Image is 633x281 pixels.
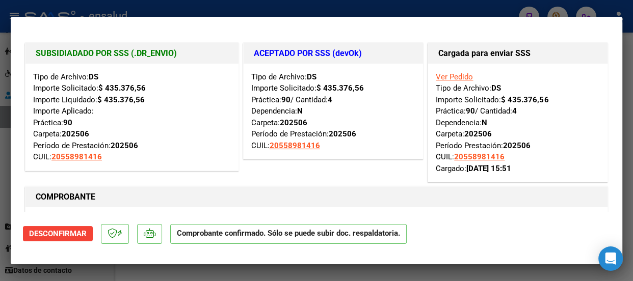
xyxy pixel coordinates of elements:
[89,72,98,81] strong: DS
[36,47,228,60] h1: SUBSIDIADADO POR SSS (.DR_ENVIO)
[501,95,548,104] strong: $ 435.376,56
[297,106,303,116] strong: N
[62,129,89,138] strong: 202506
[329,129,356,138] strong: 202506
[111,141,138,150] strong: 202506
[33,71,231,163] div: Tipo de Archivo: Importe Solicitado: Importe Liquidado: Importe Aplicado: Práctica: Carpeta: Perí...
[51,152,102,161] span: 20558981416
[254,47,413,60] h1: ACEPTADO POR SSS (devOk)
[280,118,307,127] strong: 202506
[98,83,146,93] strong: $ 435.376,56
[316,83,364,93] strong: $ 435.376,56
[251,71,416,152] div: Tipo de Archivo: Importe Solicitado: Práctica: / Cantidad: Dependencia: Carpeta: Período de Prest...
[482,118,487,127] strong: N
[466,164,511,173] strong: [DATE] 15:51
[436,71,600,175] div: Tipo de Archivo: Importe Solicitado: Práctica: / Cantidad: Dependencia: Carpeta: Período Prestaci...
[170,224,407,244] p: Comprobante confirmado. Sólo se puede subir doc. respaldatoria.
[436,72,473,81] a: Ver Pedido
[598,246,623,271] div: Open Intercom Messenger
[512,106,517,116] strong: 4
[29,229,87,238] span: Desconfirmar
[36,192,95,202] strong: COMPROBANTE
[63,118,72,127] strong: 90
[307,72,316,81] strong: DS
[270,141,320,150] span: 20558981416
[23,226,93,241] button: Desconfirmar
[438,47,597,60] h1: Cargada para enviar SSS
[97,95,145,104] strong: $ 435.376,56
[466,106,475,116] strong: 90
[328,95,332,104] strong: 4
[491,83,501,93] strong: DS
[281,95,291,104] strong: 90
[464,129,492,138] strong: 202506
[454,152,505,161] span: 20558981416
[503,141,531,150] strong: 202506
